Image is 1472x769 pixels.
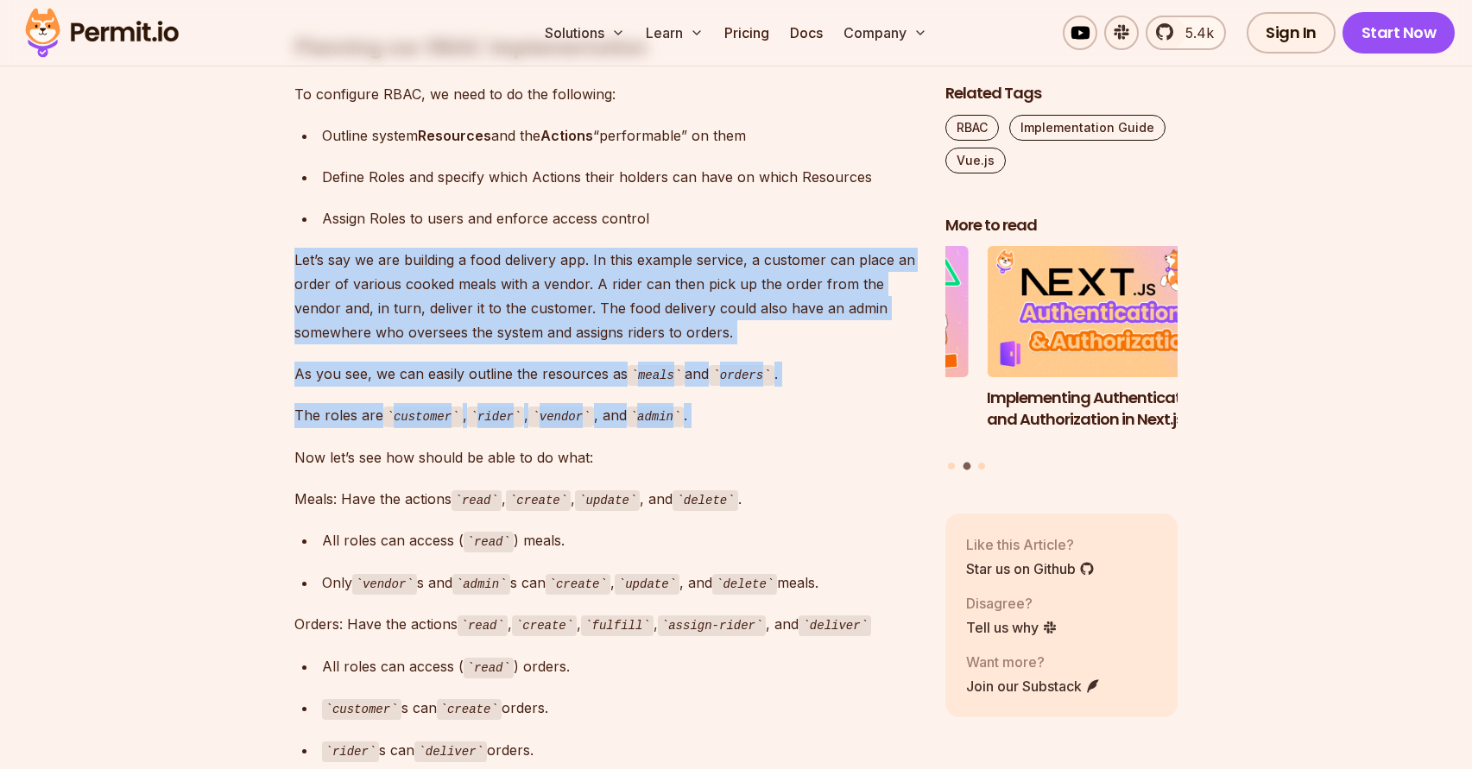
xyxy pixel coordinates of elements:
div: All roles can access ( ) meals. [322,528,918,553]
a: Start Now [1342,12,1456,54]
p: Want more? [966,652,1101,672]
a: Join our Substack [966,676,1101,697]
code: create [512,615,577,636]
div: s can orders. [322,696,918,721]
p: To configure RBAC, we need to do the following: [294,82,918,106]
div: Define Roles and specify which Actions their holders can have on which Resources [322,165,918,189]
code: vendor [528,407,593,427]
a: Vue.js [945,148,1006,173]
code: orders [709,365,774,386]
img: Implementing Authentication and Authorization in Next.js [987,247,1220,378]
h2: More to read [945,215,1178,236]
li: 1 of 3 [736,247,969,452]
p: The roles are , , , and . [294,403,918,428]
a: Pricing [717,16,776,50]
code: create [546,574,610,595]
code: read [452,490,502,511]
button: Company [837,16,934,50]
h3: Implementing Authentication and Authorization in Next.js [987,388,1220,431]
code: create [506,490,571,511]
code: rider [322,741,380,762]
p: Meals: Have the actions , , , and . [294,487,918,512]
div: Only s and s can , , and meals. [322,570,918,596]
code: update [615,574,679,595]
code: read [464,532,514,552]
h3: Implementing Multi-Tenant RBAC in Nuxt.js [736,388,969,431]
code: update [575,490,640,511]
div: Outline system and the “performable” on them [322,123,918,148]
p: Disagree? [966,593,1058,614]
code: create [437,699,502,720]
a: Implementation Guide [1009,115,1166,141]
button: Go to slide 3 [978,463,985,470]
code: deliver [799,615,871,636]
p: As you see, we can easily outline the resources as and . [294,362,918,387]
div: All roles can access ( ) orders. [322,654,918,679]
code: fulfill [581,615,654,636]
code: rider [467,407,525,427]
button: Solutions [538,16,632,50]
div: s can orders. [322,738,918,763]
code: delete [673,490,737,511]
a: Tell us why [966,617,1058,638]
p: Now let’s see how should be able to do what: [294,445,918,470]
code: customer [322,699,401,720]
span: 5.4k [1175,22,1214,43]
strong: Actions [540,127,593,144]
code: admin [627,407,685,427]
strong: Resources [418,127,491,144]
a: RBAC [945,115,999,141]
button: Go to slide 2 [963,463,970,470]
button: Learn [639,16,711,50]
p: Let’s say we are building a food delivery app. In this example service, a customer can place an o... [294,248,918,344]
div: Posts [945,247,1178,473]
code: read [458,615,508,636]
code: read [464,658,514,678]
img: Permit logo [17,3,186,62]
div: Assign Roles to users and enforce access control [322,206,918,230]
h2: Related Tags [945,83,1178,104]
a: Implementing Authentication and Authorization in Next.jsImplementing Authentication and Authoriza... [987,247,1220,452]
a: 5.4k [1146,16,1226,50]
code: delete [712,574,777,595]
p: Orders: Have the actions , , , , and [294,612,918,637]
a: Sign In [1247,12,1336,54]
code: customer [383,407,463,427]
li: 2 of 3 [987,247,1220,452]
code: deliver [414,741,487,762]
p: Like this Article? [966,534,1095,555]
a: Docs [783,16,830,50]
a: Star us on Github [966,558,1095,579]
code: admin [452,574,510,595]
code: vendor [352,574,417,595]
button: Go to slide 1 [948,463,955,470]
code: assign-rider [658,615,767,636]
code: meals [628,365,685,386]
